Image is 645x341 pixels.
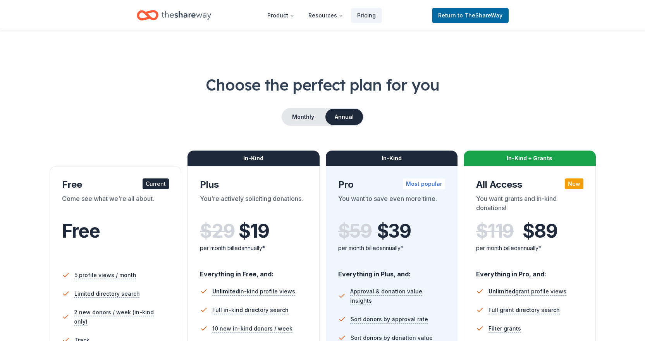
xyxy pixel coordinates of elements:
[338,178,445,191] div: Pro
[200,243,307,253] div: per month billed annually*
[338,194,445,216] div: You want to save even more time.
[239,220,269,242] span: $ 19
[200,178,307,191] div: Plus
[403,178,445,189] div: Most popular
[565,178,583,189] div: New
[212,324,292,333] span: 10 new in-kind donors / week
[74,308,169,326] span: 2 new donors / week (in-kind only)
[476,194,583,216] div: You want grants and in-kind donations!
[432,8,509,23] a: Returnto TheShareWay
[200,194,307,216] div: You're actively soliciting donations.
[74,289,140,298] span: Limited directory search
[74,271,136,280] span: 5 profile views / month
[458,12,502,19] span: to TheShareWay
[351,315,428,324] span: Sort donors by approval rate
[488,305,560,315] span: Full grant directory search
[326,151,458,166] div: In-Kind
[261,8,301,23] button: Product
[350,287,445,305] span: Approval & donation value insights
[212,288,295,295] span: in-kind profile views
[187,151,320,166] div: In-Kind
[464,151,596,166] div: In-Kind + Grants
[523,220,557,242] span: $ 89
[476,263,583,279] div: Everything in Pro, and:
[143,178,169,189] div: Current
[200,263,307,279] div: Everything in Free, and:
[62,219,100,242] span: Free
[338,263,445,279] div: Everything in Plus, and:
[377,220,411,242] span: $ 39
[212,288,239,295] span: Unlimited
[212,305,289,315] span: Full in-kind directory search
[351,8,382,23] a: Pricing
[325,109,363,125] button: Annual
[488,288,515,295] span: Unlimited
[282,109,324,125] button: Monthly
[302,8,349,23] button: Resources
[476,178,583,191] div: All Access
[137,6,211,24] a: Home
[62,194,169,216] div: Come see what we're all about.
[62,178,169,191] div: Free
[488,324,521,333] span: Filter grants
[31,74,614,96] h1: Choose the perfect plan for you
[476,243,583,253] div: per month billed annually*
[338,243,445,253] div: per month billed annually*
[438,11,502,20] span: Return
[488,288,566,295] span: grant profile views
[261,6,382,24] nav: Main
